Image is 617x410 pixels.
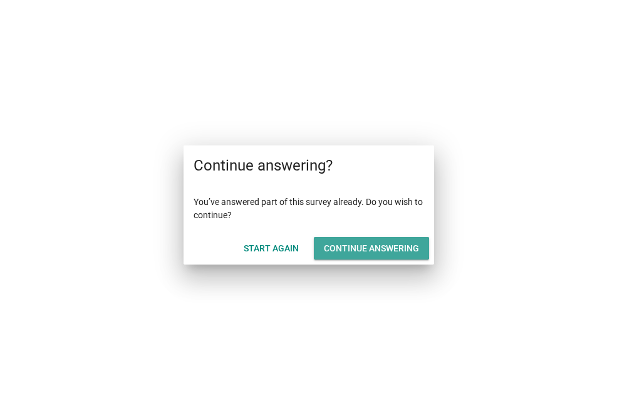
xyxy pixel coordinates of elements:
[244,242,299,255] div: Start Again
[314,237,429,260] button: Continue answering
[184,186,434,232] div: You’ve answered part of this survey already. Do you wish to continue?
[184,145,434,186] div: Continue answering?
[234,237,309,260] button: Start Again
[324,242,419,255] div: Continue answering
